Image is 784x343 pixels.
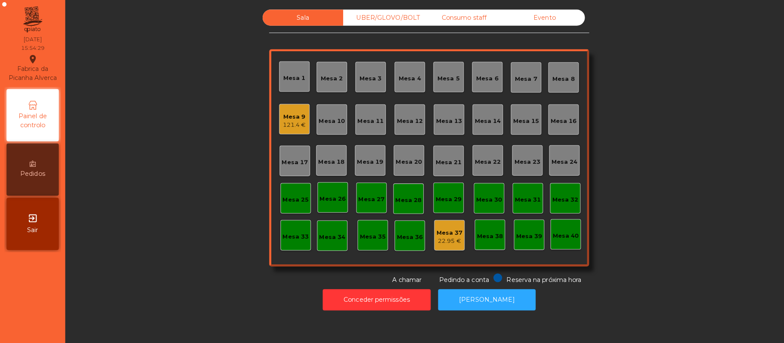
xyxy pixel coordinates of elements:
div: Mesa 22 [469,156,495,165]
div: Mesa 23 [508,156,534,165]
i: location_on [27,53,37,64]
div: Mesa 15 [507,116,533,124]
div: Mesa 17 [279,156,304,165]
div: Mesa 35 [356,230,381,239]
div: Mesa 34 [316,230,341,239]
div: Mesa 9 [280,111,303,120]
div: 121.4 € [280,119,303,128]
div: Mesa 1 [280,73,302,82]
div: Mesa 37 [431,226,457,235]
div: Mesa 28 [391,194,417,202]
span: Pedidos [20,167,45,176]
span: Painel de controlo [9,110,56,129]
div: Mesa 32 [546,193,572,202]
div: Mesa 31 [509,193,535,202]
div: Mesa 10 [315,116,341,124]
div: Mesa 6 [471,73,493,82]
div: UBER/GLOVO/BOLT [339,9,419,25]
div: Mesa 14 [469,116,495,124]
div: Mesa 21 [431,156,456,165]
div: Evento [499,9,578,25]
div: Mesa 25 [279,193,305,202]
div: Mesa 24 [545,156,571,165]
div: Mesa 33 [279,230,305,239]
div: 22.95 € [431,234,457,243]
i: exit_to_app [27,211,37,221]
div: Sala [260,9,339,25]
div: Mesa 7 [509,74,531,83]
span: Reserva na próxima hora [501,273,575,281]
span: Pedindo a conta [434,273,483,281]
div: Mesa 2 [317,73,339,82]
div: Fabrica da Picanha Alverca [7,53,58,82]
div: Mesa 4 [394,73,416,82]
button: Conceder permissões [319,286,426,307]
div: Mesa 3 [356,73,378,82]
div: [DATE] [23,35,41,43]
span: A chamar [388,273,417,281]
div: 15:54:29 [21,44,44,52]
div: Mesa 5 [433,73,455,82]
div: Mesa 19 [353,156,379,165]
div: Mesa 12 [392,116,418,124]
div: Mesa 39 [510,230,536,238]
div: Consumo staff [419,9,499,25]
img: qpiato [22,4,43,34]
div: Mesa 26 [316,193,342,201]
div: Mesa 11 [353,116,379,124]
div: Mesa 20 [391,156,417,165]
div: Mesa 16 [544,116,570,124]
div: Mesa 18 [315,156,341,165]
span: Sair [27,223,38,232]
div: Mesa 13 [431,116,457,124]
div: Mesa 38 [471,230,497,238]
button: [PERSON_NAME] [433,286,530,307]
div: Mesa 36 [392,230,418,239]
div: Mesa 40 [546,229,572,238]
div: Mesa 29 [431,193,456,202]
div: Mesa 27 [354,193,380,202]
div: Mesa 30 [471,193,496,202]
div: Mesa 8 [546,74,568,83]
